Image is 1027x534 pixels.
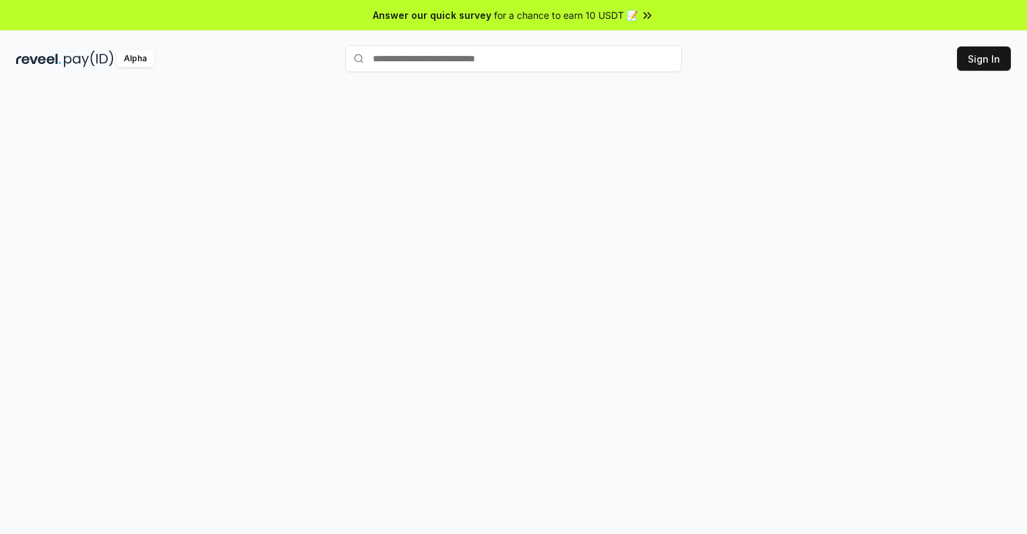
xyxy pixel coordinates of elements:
[16,51,61,67] img: reveel_dark
[64,51,114,67] img: pay_id
[116,51,154,67] div: Alpha
[373,8,491,22] span: Answer our quick survey
[957,46,1011,71] button: Sign In
[494,8,638,22] span: for a chance to earn 10 USDT 📝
